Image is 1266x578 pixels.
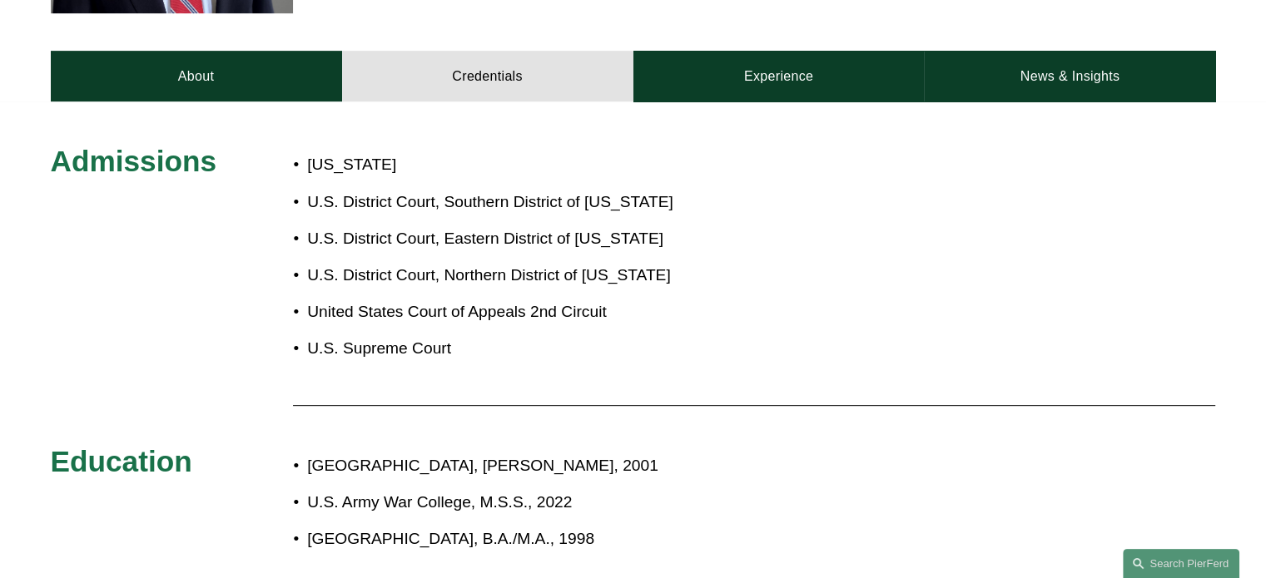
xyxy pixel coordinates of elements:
[307,334,730,363] p: U.S. Supreme Court
[51,145,216,177] span: Admissions
[1123,549,1239,578] a: Search this site
[51,51,342,101] a: About
[307,225,730,254] p: U.S. District Court, Eastern District of [US_STATE]
[924,51,1215,101] a: News & Insights
[307,525,1070,554] p: [GEOGRAPHIC_DATA], B.A./M.A., 1998
[307,151,730,180] p: [US_STATE]
[307,188,730,217] p: U.S. District Court, Southern District of [US_STATE]
[342,51,633,101] a: Credentials
[307,298,730,327] p: United States Court of Appeals 2nd Circuit
[307,452,1070,481] p: [GEOGRAPHIC_DATA], [PERSON_NAME], 2001
[307,261,730,290] p: U.S. District Court, Northern District of [US_STATE]
[633,51,925,101] a: Experience
[51,445,192,477] span: Education
[307,488,1070,517] p: U.S. Army War College, M.S.S., 2022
